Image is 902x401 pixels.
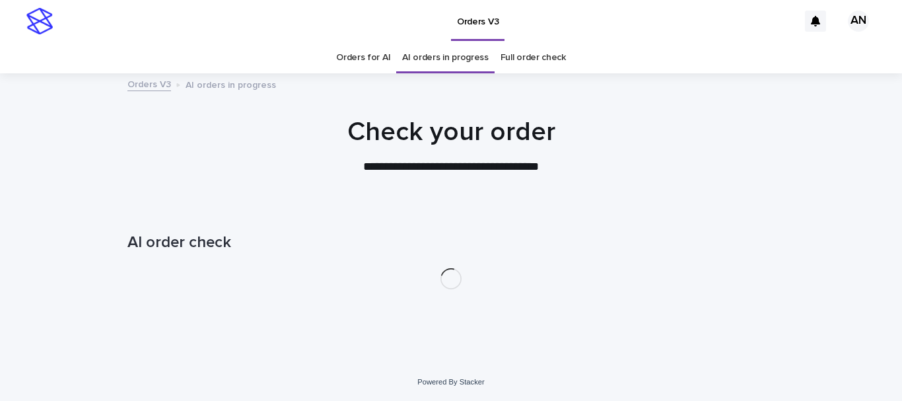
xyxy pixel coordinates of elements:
[417,378,484,386] a: Powered By Stacker
[848,11,869,32] div: AN
[402,42,489,73] a: AI orders in progress
[127,116,775,148] h1: Check your order
[336,42,390,73] a: Orders for AI
[127,76,171,91] a: Orders V3
[26,8,53,34] img: stacker-logo-s-only.png
[127,233,775,252] h1: AI order check
[501,42,566,73] a: Full order check
[186,77,276,91] p: AI orders in progress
